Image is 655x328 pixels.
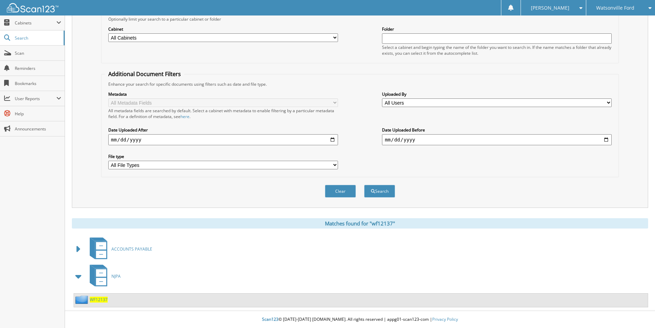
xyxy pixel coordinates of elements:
[72,218,648,229] div: Matches found for "wf12137"
[15,65,61,71] span: Reminders
[15,81,61,86] span: Bookmarks
[382,127,612,133] label: Date Uploaded Before
[364,185,395,198] button: Search
[111,246,152,252] span: ACCOUNTS PAYABLE
[86,263,121,290] a: NJPA
[111,273,121,279] span: NJPA
[531,6,569,10] span: [PERSON_NAME]
[325,185,356,198] button: Clear
[108,154,338,159] label: File type
[7,3,58,12] img: scan123-logo-white.svg
[15,20,56,26] span: Cabinets
[105,70,184,78] legend: Additional Document Filters
[90,297,108,303] a: WF12137
[105,16,615,22] div: Optionally limit your search to a particular cabinet or folder
[15,126,61,132] span: Announcements
[108,134,338,145] input: start
[15,96,56,102] span: User Reports
[105,81,615,87] div: Enhance your search for specific documents using filters such as date and file type.
[382,44,612,56] div: Select a cabinet and begin typing the name of the folder you want to search in. If the name match...
[65,311,655,328] div: © [DATE]-[DATE] [DOMAIN_NAME]. All rights reserved | appg01-scan123-com |
[181,114,189,119] a: here
[15,35,60,41] span: Search
[108,26,338,32] label: Cabinet
[382,134,612,145] input: end
[262,316,279,322] span: Scan123
[108,108,338,119] div: All metadata fields are searched by default. Select a cabinet with metadata to enable filtering b...
[86,235,152,263] a: ACCOUNTS PAYABLE
[382,26,612,32] label: Folder
[382,91,612,97] label: Uploaded By
[596,6,634,10] span: Watsonville Ford
[15,50,61,56] span: Scan
[108,127,338,133] label: Date Uploaded After
[15,111,61,117] span: Help
[108,91,338,97] label: Metadata
[75,295,90,304] img: folder2.png
[621,295,655,328] iframe: Chat Widget
[432,316,458,322] a: Privacy Policy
